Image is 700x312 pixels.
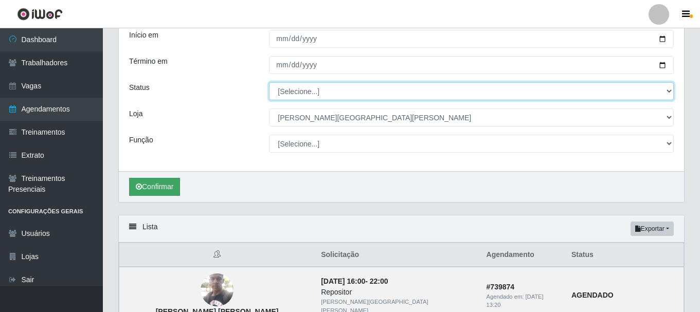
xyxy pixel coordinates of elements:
label: Função [129,135,153,145]
strong: # 739874 [487,283,515,291]
time: 22:00 [370,277,388,285]
label: Início em [129,30,158,41]
img: CoreUI Logo [17,8,63,21]
time: [DATE] 16:00 [321,277,365,285]
label: Status [129,82,150,93]
div: Lista [119,215,684,243]
input: 00/00/0000 [269,30,674,48]
div: Repositor [321,287,474,298]
strong: AGENDADO [571,291,614,299]
th: Status [565,243,684,267]
input: 00/00/0000 [269,56,674,74]
label: Loja [129,108,142,119]
th: Solicitação [315,243,480,267]
strong: - [321,277,388,285]
th: Agendamento [480,243,565,267]
label: Término em [129,56,168,67]
button: Exportar [631,222,674,236]
button: Confirmar [129,178,180,196]
img: Anderson Conceição de Souza [201,268,234,312]
div: Agendado em: [487,292,559,310]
